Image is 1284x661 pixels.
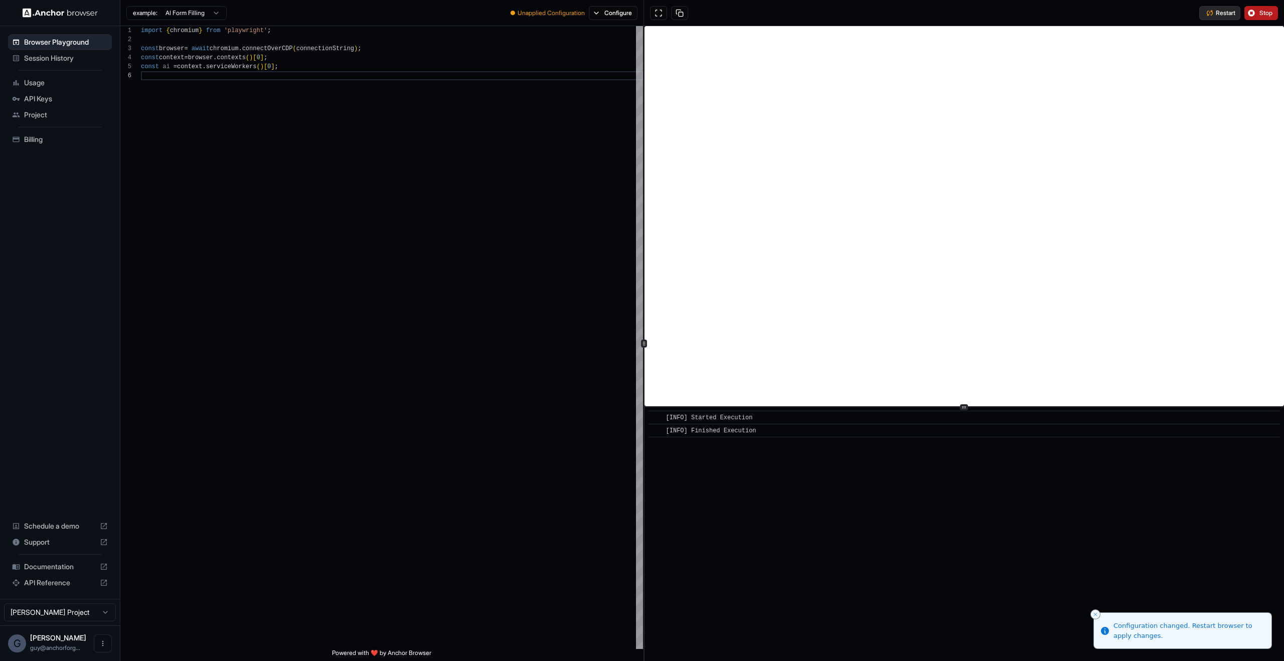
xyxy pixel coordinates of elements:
span: ( [256,63,260,70]
span: const [141,45,159,52]
span: context [159,54,184,61]
span: ) [260,63,264,70]
div: G [8,634,26,652]
div: Support [8,534,112,550]
div: Session History [8,50,112,66]
span: Guy Ben Simhon [30,633,86,642]
span: Billing [24,134,108,144]
button: Stop [1244,6,1278,20]
span: chromium [210,45,239,52]
span: await [192,45,210,52]
button: Open menu [94,634,112,652]
div: Project [8,107,112,123]
div: API Keys [8,91,112,107]
span: ; [275,63,278,70]
span: connectionString [296,45,354,52]
span: ​ [654,426,659,436]
span: serviceWorkers [206,63,257,70]
span: = [174,63,177,70]
span: ai [163,63,170,70]
span: ) [249,54,253,61]
button: Copy session ID [671,6,688,20]
span: Session History [24,53,108,63]
span: import [141,27,163,34]
div: API Reference [8,575,112,591]
span: connectOverCDP [242,45,293,52]
span: example: [133,9,157,17]
span: . [202,63,206,70]
div: 2 [120,35,131,44]
span: Unapplied Configuration [518,9,585,17]
div: Documentation [8,559,112,575]
span: from [206,27,221,34]
span: ] [271,63,274,70]
span: { [166,27,170,34]
span: . [238,45,242,52]
span: = [184,54,188,61]
span: . [213,54,217,61]
div: 4 [120,53,131,62]
span: = [184,45,188,52]
span: Powered with ❤️ by Anchor Browser [332,649,431,661]
span: ( [246,54,249,61]
span: context [177,63,202,70]
span: 'playwright' [224,27,267,34]
span: ) [354,45,358,52]
div: 1 [120,26,131,35]
span: ; [264,54,267,61]
span: Documentation [24,562,96,572]
div: 6 [120,71,131,80]
span: ] [260,54,264,61]
div: Configuration changed. Restart browser to apply changes. [1113,621,1263,640]
span: Support [24,537,96,547]
span: guy@anchorforge.io [30,644,80,651]
div: 5 [120,62,131,71]
div: Browser Playground [8,34,112,50]
span: browser [159,45,184,52]
span: ; [358,45,361,52]
span: contexts [217,54,246,61]
span: API Reference [24,578,96,588]
span: [INFO] Started Execution [666,414,753,421]
span: Restart [1216,9,1235,17]
div: 3 [120,44,131,53]
span: Stop [1259,9,1273,17]
div: Schedule a demo [8,518,112,534]
img: Anchor Logo [23,8,98,18]
span: } [199,27,202,34]
span: [INFO] Finished Execution [666,427,756,434]
button: Open in full screen [650,6,667,20]
span: 0 [256,54,260,61]
span: 0 [267,63,271,70]
span: const [141,63,159,70]
span: Project [24,110,108,120]
button: Close toast [1090,609,1100,619]
span: ● [510,9,516,17]
span: Browser Playground [24,37,108,47]
button: Restart [1199,6,1240,20]
span: [ [264,63,267,70]
span: [ [253,54,256,61]
span: browser [188,54,213,61]
span: Usage [24,78,108,88]
span: ​ [654,413,659,423]
div: Billing [8,131,112,147]
span: ; [267,27,271,34]
span: Schedule a demo [24,521,96,531]
span: ( [293,45,296,52]
button: Configure [589,6,637,20]
span: API Keys [24,94,108,104]
span: const [141,54,159,61]
div: Usage [8,75,112,91]
span: chromium [170,27,199,34]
